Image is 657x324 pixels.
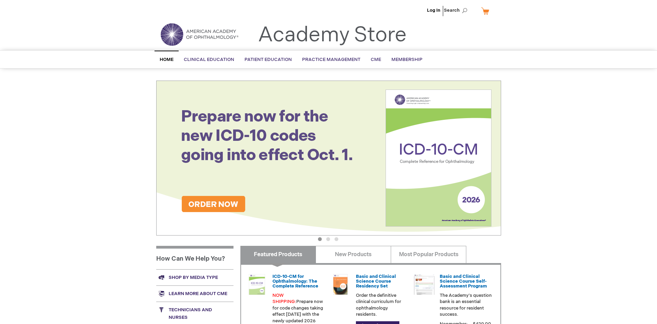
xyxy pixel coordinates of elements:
[440,274,487,289] a: Basic and Clinical Science Course Self-Assessment Program
[356,292,408,318] p: Order the definitive clinical curriculum for ophthalmology residents.
[414,274,435,295] img: bcscself_20.jpg
[316,246,391,263] a: New Products
[440,292,492,318] p: The Academy's question bank is an essential resource for resident success.
[156,269,233,285] a: Shop by media type
[444,3,470,17] span: Search
[240,246,316,263] a: Featured Products
[427,8,440,13] a: Log In
[156,285,233,302] a: Learn more about CME
[371,57,381,62] span: CME
[184,57,234,62] span: Clinical Education
[245,57,292,62] span: Patient Education
[247,274,267,295] img: 0120008u_42.png
[272,293,296,305] font: NOW SHIPPING:
[335,237,338,241] button: 3 of 3
[156,246,233,269] h1: How Can We Help You?
[318,237,322,241] button: 1 of 3
[356,274,396,289] a: Basic and Clinical Science Course Residency Set
[302,57,360,62] span: Practice Management
[391,246,466,263] a: Most Popular Products
[330,274,351,295] img: 02850963u_47.png
[258,23,407,48] a: Academy Store
[272,274,318,289] a: ICD-10-CM for Ophthalmology: The Complete Reference
[160,57,173,62] span: Home
[391,57,422,62] span: Membership
[326,237,330,241] button: 2 of 3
